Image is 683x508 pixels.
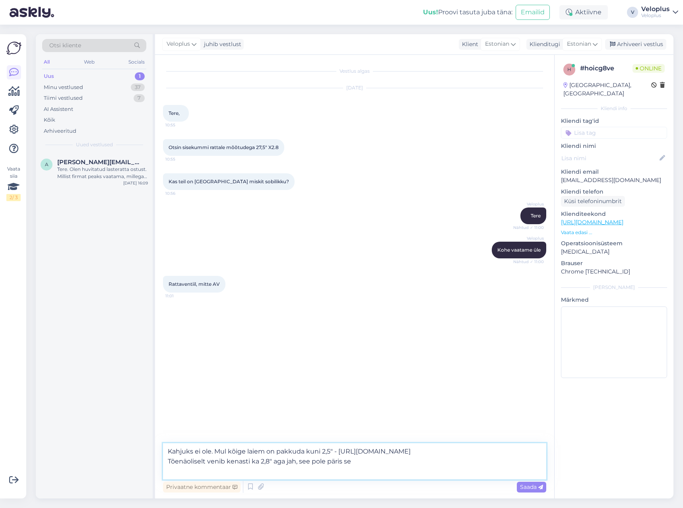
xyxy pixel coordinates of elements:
div: Kliendi info [561,105,667,112]
span: Online [633,64,665,73]
div: Vaata siia [6,165,21,201]
span: anna@gmail.com [57,159,140,166]
a: VeloplusVeloplus [641,6,678,19]
span: 10:55 [165,156,195,162]
div: Proovi tasuta juba täna: [423,8,512,17]
p: Kliendi tag'id [561,117,667,125]
img: Askly Logo [6,41,21,56]
div: Socials [127,57,146,67]
a: [URL][DOMAIN_NAME] [561,219,623,226]
div: Web [82,57,96,67]
p: Kliendi telefon [561,188,667,196]
span: Tere, [169,110,180,116]
span: Estonian [567,40,591,48]
div: [GEOGRAPHIC_DATA], [GEOGRAPHIC_DATA] [563,81,651,98]
span: Veloplus [514,235,544,241]
button: Emailid [516,5,550,20]
p: Brauser [561,259,667,268]
span: Nähtud ✓ 11:00 [513,225,544,231]
div: Veloplus [641,12,669,19]
div: AI Assistent [44,105,73,113]
textarea: Kahjuks ei ole. Mul kõige laiem on pakkuda kuni 2,5" - [URL][DOMAIN_NAME] Tõenäoliselt venib kena... [163,443,546,479]
input: Lisa nimi [561,154,658,163]
span: Veloplus [167,40,190,48]
div: Vestlus algas [163,68,546,75]
span: h [567,66,571,72]
div: 7 [134,94,145,102]
div: Uus [44,72,54,80]
span: 10:56 [165,190,195,196]
div: Veloplus [641,6,669,12]
div: Klienditugi [526,40,560,48]
span: Tere [531,213,541,219]
p: Märkmed [561,296,667,304]
input: Lisa tag [561,127,667,139]
div: [PERSON_NAME] [561,284,667,291]
div: Küsi telefoninumbrit [561,196,625,207]
span: Uued vestlused [76,141,113,148]
span: Kohe vaatame üle [497,247,541,253]
span: Estonian [485,40,509,48]
div: [DATE] 16:09 [123,180,148,186]
span: Rattaventiil, mitte AV [169,281,220,287]
span: 10:55 [165,122,195,128]
b: Uus! [423,8,438,16]
div: [DATE] [163,84,546,91]
span: Otsi kliente [49,41,81,50]
p: Kliendi email [561,168,667,176]
div: 37 [131,83,145,91]
div: Kõik [44,116,55,124]
p: Chrome [TECHNICAL_ID] [561,268,667,276]
div: # hoicg8ve [580,64,633,73]
p: Kliendi nimi [561,142,667,150]
p: Vaata edasi ... [561,229,667,236]
div: Klient [459,40,478,48]
div: Privaatne kommentaar [163,482,241,492]
div: 1 [135,72,145,80]
span: Kas teil on [GEOGRAPHIC_DATA] miskit sobilikku? [169,178,289,184]
p: Klienditeekond [561,210,667,218]
span: a [45,161,49,167]
span: 11:01 [165,293,195,299]
div: Minu vestlused [44,83,83,91]
span: Saada [520,483,543,491]
div: Aktiivne [559,5,608,19]
div: Tere. Olen huvitatud lasteratta ostust. Millist firmat peaks vaatama, millega võistlustel suurem ... [57,166,148,180]
span: Otsin sisekummi rattale mõõtudega 27,5" X2.8 [169,144,279,150]
p: [MEDICAL_DATA] [561,248,667,256]
p: Operatsioonisüsteem [561,239,667,248]
div: Tiimi vestlused [44,94,83,102]
div: All [42,57,51,67]
div: juhib vestlust [201,40,241,48]
div: Arhiveeri vestlus [605,39,666,50]
div: 2 / 3 [6,194,21,201]
div: Arhiveeritud [44,127,76,135]
p: [EMAIL_ADDRESS][DOMAIN_NAME] [561,176,667,184]
span: Veloplus [514,201,544,207]
span: Nähtud ✓ 11:00 [513,259,544,265]
div: V [627,7,638,18]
